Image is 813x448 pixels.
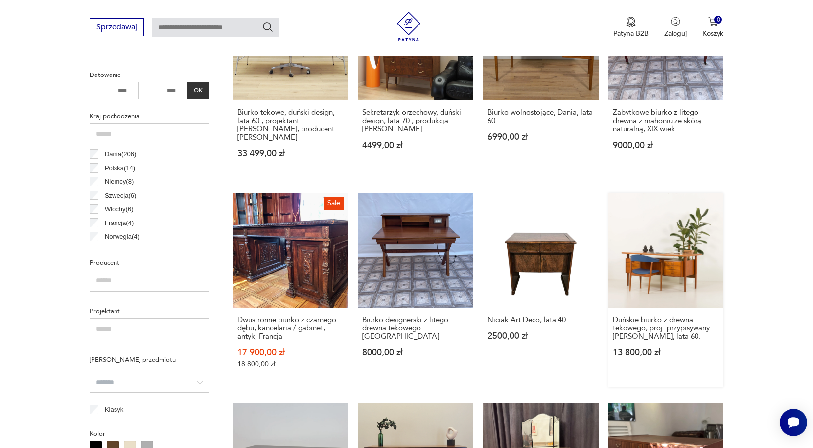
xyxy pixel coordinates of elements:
[613,108,720,133] h3: Zabytkowe biurko z litego drewna z mahoniu ze skórą naturalną, XIX wiek
[394,12,423,41] img: Patyna - sklep z meblami i dekoracjami vintage
[90,70,209,80] p: Datowanie
[358,193,473,388] a: Biurko designerski z litego drewna tekowego NavarraBiurko designerski z litego drewna tekowego [G...
[105,245,159,256] p: Czechosłowacja ( 2 )
[488,108,594,125] h3: Biurko wolnostojące, Dania, lata 60.
[105,176,134,187] p: Niemcy ( 8 )
[105,404,123,415] p: Klasyk
[262,21,274,33] button: Szukaj
[613,316,720,341] h3: Duńskie biurko z drewna tekowego, proj. przypisywany [PERSON_NAME], lata 60.
[237,360,344,368] p: 18 800,00 zł
[105,190,136,201] p: Szwecja ( 6 )
[702,17,723,38] button: 0Koszyk
[90,25,144,31] a: Sprzedawaj
[90,354,209,365] p: [PERSON_NAME] przedmiotu
[613,17,649,38] button: Patyna B2B
[105,204,134,215] p: Włochy ( 6 )
[708,17,718,26] img: Ikona koszyka
[702,29,723,38] p: Koszyk
[237,108,344,142] h3: Biurko tekowe, duński design, lata 60., projektant: [PERSON_NAME], producent: [PERSON_NAME]
[613,17,649,38] a: Ikona medaluPatyna B2B
[105,149,136,160] p: Dania ( 206 )
[613,348,720,357] p: 13 800,00 zł
[90,257,209,268] p: Producent
[237,348,344,357] p: 17 900,00 zł
[483,193,599,388] a: Niciak Art Deco, lata 40.Niciak Art Deco, lata 40.2500,00 zł
[90,111,209,122] p: Kraj pochodzenia
[613,141,720,149] p: 9000,00 zł
[613,29,649,38] p: Patyna B2B
[488,316,594,324] h3: Niciak Art Deco, lata 40.
[187,82,209,99] button: OK
[362,108,469,133] h3: Sekretarzyk orzechowy, duński design, lata 70., produkcja: [PERSON_NAME]
[664,17,687,38] button: Zaloguj
[105,218,134,228] p: Francja ( 4 )
[90,18,144,36] button: Sprzedawaj
[237,316,344,341] h3: Dwustronne biurko z czarnego dębu, kancelaria / gabinet, antyk, Francja
[488,332,594,340] p: 2500,00 zł
[780,409,807,436] iframe: Smartsupp widget button
[237,149,344,158] p: 33 499,00 zł
[714,16,722,24] div: 0
[626,17,636,27] img: Ikona medalu
[362,348,469,357] p: 8000,00 zł
[90,306,209,317] p: Projektant
[608,193,724,388] a: Duńskie biurko z drewna tekowego, proj. przypisywany Kai Kristiansenowi, lata 60.Duńskie biurko z...
[90,428,209,439] p: Kolor
[233,193,348,388] a: SaleDwustronne biurko z czarnego dębu, kancelaria / gabinet, antyk, FrancjaDwustronne biurko z cz...
[105,163,135,174] p: Polska ( 14 )
[362,141,469,149] p: 4499,00 zł
[105,231,139,242] p: Norwegia ( 4 )
[488,133,594,141] p: 6990,00 zł
[362,316,469,341] h3: Biurko designerski z litego drewna tekowego [GEOGRAPHIC_DATA]
[664,29,687,38] p: Zaloguj
[671,17,680,26] img: Ikonka użytkownika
